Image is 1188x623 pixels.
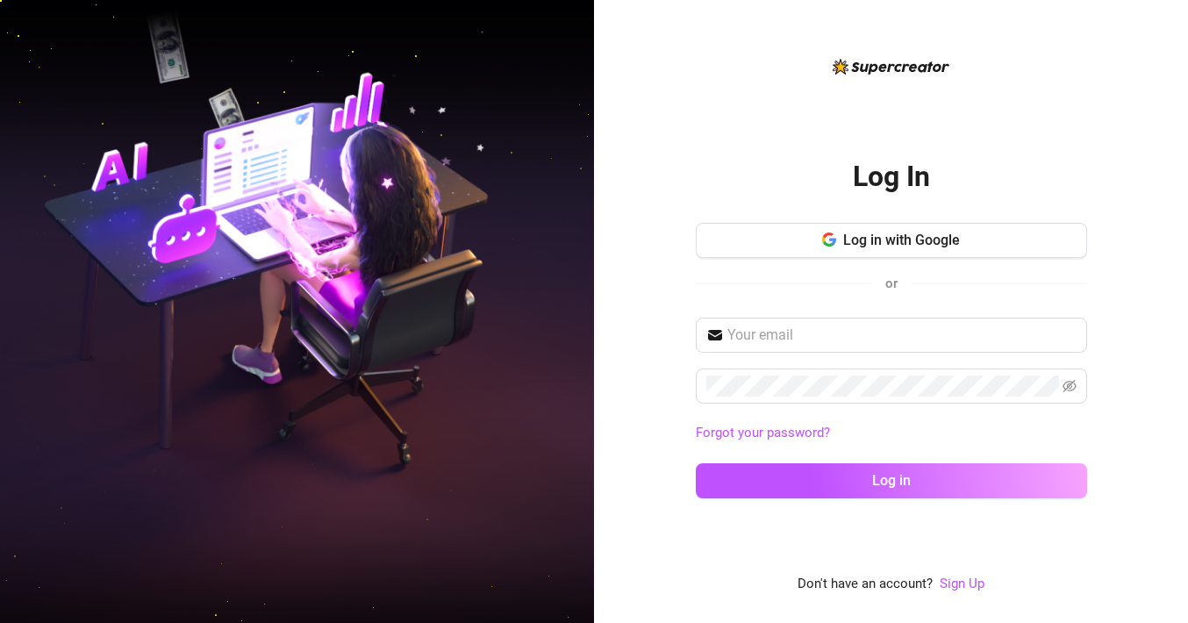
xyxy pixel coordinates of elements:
[696,425,830,440] a: Forgot your password?
[833,59,949,75] img: logo-BBDzfeDw.svg
[885,276,898,291] span: or
[872,472,911,489] span: Log in
[940,574,984,595] a: Sign Up
[843,232,960,248] span: Log in with Google
[940,576,984,591] a: Sign Up
[798,574,933,595] span: Don't have an account?
[696,423,1087,444] a: Forgot your password?
[1063,379,1077,393] span: eye-invisible
[727,325,1077,346] input: Your email
[696,223,1087,258] button: Log in with Google
[853,159,930,195] h2: Log In
[696,463,1087,498] button: Log in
